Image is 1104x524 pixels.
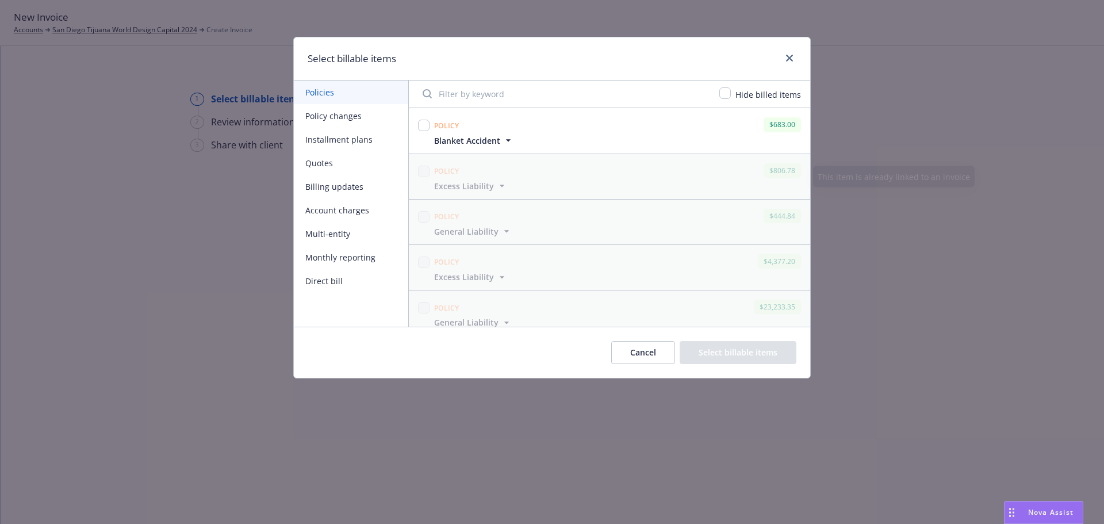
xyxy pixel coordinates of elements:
[294,81,408,104] button: Policies
[754,300,801,314] div: $23,233.35
[434,135,500,147] span: Blanket Accident
[735,89,801,100] span: Hide billed items
[611,341,675,364] button: Cancel
[434,180,508,192] button: Excess Liability
[758,254,801,269] div: $4,377.20
[434,271,508,283] button: Excess Liability
[308,51,396,66] h1: Select billable items
[434,316,499,328] span: General Liability
[1004,501,1083,524] button: Nova Assist
[294,222,408,246] button: Multi-entity
[434,316,512,328] button: General Liability
[764,163,801,178] div: $806.78
[294,175,408,198] button: Billing updates
[434,303,459,313] span: Policy
[434,212,459,221] span: Policy
[434,180,494,192] span: Excess Liability
[294,128,408,151] button: Installment plans
[764,209,801,223] div: $444.84
[294,198,408,222] button: Account charges
[294,104,408,128] button: Policy changes
[434,166,459,176] span: Policy
[409,290,810,335] span: Policy$23,233.35General Liability
[764,117,801,132] div: $683.00
[434,225,499,238] span: General Liability
[409,200,810,244] span: Policy$444.84General Liability
[294,246,408,269] button: Monthly reporting
[434,257,459,267] span: Policy
[409,245,810,290] span: Policy$4,377.20Excess Liability
[434,271,494,283] span: Excess Liability
[1005,502,1019,523] div: Drag to move
[294,269,408,293] button: Direct bill
[434,121,459,131] span: Policy
[409,154,810,199] span: Policy$806.78Excess Liability
[416,82,712,105] input: Filter by keyword
[434,225,512,238] button: General Liability
[294,151,408,175] button: Quotes
[434,135,514,147] button: Blanket Accident
[1028,507,1074,517] span: Nova Assist
[783,51,796,65] a: close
